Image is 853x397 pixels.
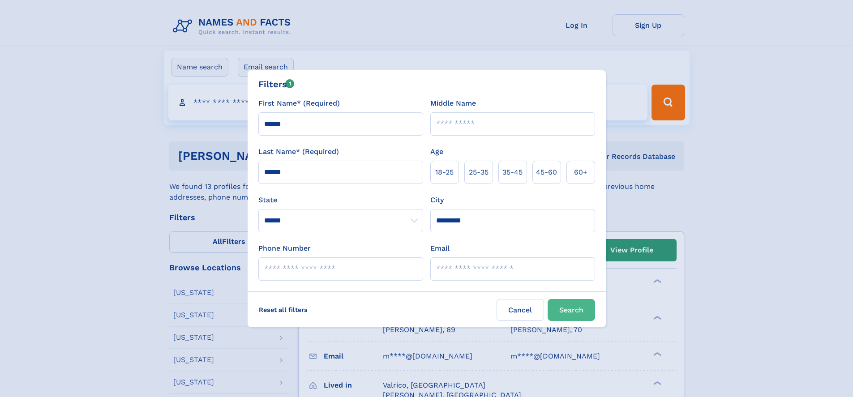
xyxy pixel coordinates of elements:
[430,98,476,109] label: Middle Name
[253,299,313,320] label: Reset all filters
[574,167,587,178] span: 60+
[258,146,339,157] label: Last Name* (Required)
[548,299,595,321] button: Search
[469,167,489,178] span: 25‑35
[497,299,544,321] label: Cancel
[430,195,444,205] label: City
[258,243,311,254] label: Phone Number
[430,243,450,254] label: Email
[536,167,557,178] span: 45‑60
[435,167,454,178] span: 18‑25
[430,146,443,157] label: Age
[258,195,423,205] label: State
[258,77,295,91] div: Filters
[258,98,340,109] label: First Name* (Required)
[502,167,523,178] span: 35‑45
